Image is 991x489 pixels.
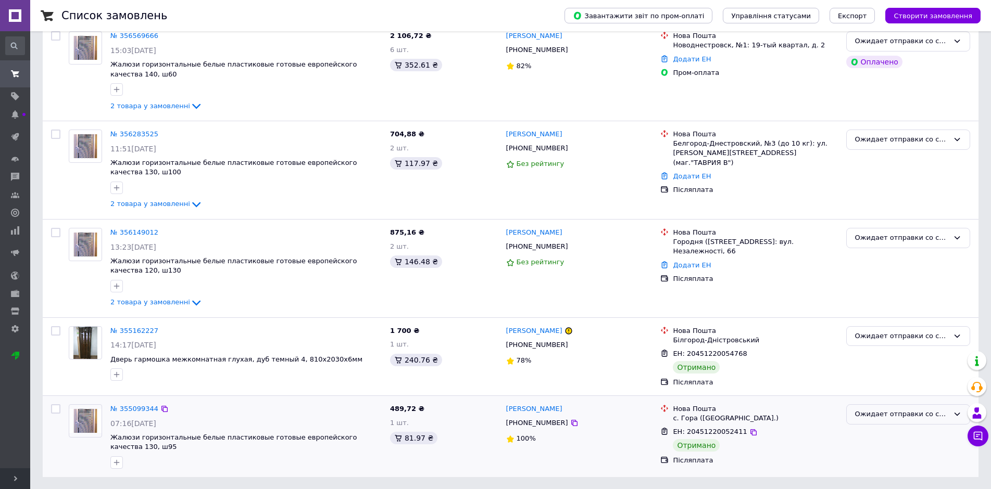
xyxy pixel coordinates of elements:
[110,257,357,275] a: Жалюзи горизонтальные белые пластиковые готовые европейского качества 120, ш130
[390,130,424,138] span: 704,88 ₴
[673,237,837,256] div: Городня ([STREET_ADDRESS]: вул. Незалежності, 66
[110,327,158,334] a: № 355162227
[517,356,532,364] span: 78%
[506,228,562,238] a: [PERSON_NAME]
[506,341,568,349] span: [PHONE_NUMBER]
[110,243,156,251] span: 13:23[DATE]
[885,8,981,23] button: Створити замовлення
[110,405,158,413] a: № 355099344
[110,130,158,138] a: № 356283525
[61,9,167,22] h1: Список замовлень
[110,419,156,428] span: 07:16[DATE]
[110,102,203,110] a: 2 товара у замовленні
[673,41,837,50] div: Новоднестровск, №1: 19-тый квартал, д. 2
[390,144,409,152] span: 2 шт.
[110,46,156,55] span: 15:03[DATE]
[723,8,819,23] button: Управління статусами
[855,233,949,243] div: Ожидает отправки со склад
[69,409,102,433] img: Фото товару
[390,432,437,444] div: 81.97 ₴
[673,428,747,435] span: ЕН: 20451220052411
[110,299,190,306] span: 2 товара у замовленні
[573,11,704,20] span: Завантажити звіт по пром-оплаті
[110,298,203,306] a: 2 товара у замовленні
[673,456,837,465] div: Післяплата
[506,326,562,336] a: [PERSON_NAME]
[673,130,837,139] div: Нова Пошта
[69,134,102,159] img: Фото товару
[506,46,568,54] span: [PHONE_NUMBER]
[731,12,811,20] span: Управління статусами
[69,326,102,359] a: Фото товару
[390,242,409,250] span: 2 шт.
[390,405,424,413] span: 489,72 ₴
[838,12,867,20] span: Експорт
[110,200,203,208] a: 2 товара у замовленні
[390,32,431,40] span: 2 106,72 ₴
[390,340,409,348] span: 1 шт.
[69,130,102,163] a: Фото товару
[673,172,711,180] a: Додати ЕН
[875,11,981,19] a: Створити замовлення
[110,355,362,363] a: Дверь гармошка межкомнатная глухая, дуб темный 4, 810х2030х6мм
[390,255,442,268] div: 146.48 ₴
[673,439,720,452] div: Отримано
[673,185,837,195] div: Післяплата
[69,404,102,437] a: Фото товару
[517,434,536,442] span: 100%
[673,55,711,63] a: Додати ЕН
[673,139,837,168] div: Белгород-Днестровский, №3 (до 10 кг): ул. [PERSON_NAME][STREET_ADDRESS] (маг."ТАВРИЯ В")
[673,404,837,414] div: Нова Пошта
[110,341,156,349] span: 14:17[DATE]
[390,327,419,334] span: 1 700 ₴
[673,414,837,423] div: с. Гора ([GEOGRAPHIC_DATA].)
[110,60,357,78] a: Жалюзи горизонтальные белые пластиковые готовые европейского качества 140, ш60
[673,336,837,345] div: Білгород-Дністровський
[846,56,902,68] div: Оплачено
[673,350,747,357] span: ЕН: 20451220054768
[517,258,565,266] span: Без рейтингу
[506,144,568,152] span: [PHONE_NUMBER]
[69,228,102,261] a: Фото товару
[673,326,837,336] div: Нова Пошта
[855,36,949,47] div: Ожидает отправки со склад
[110,32,158,40] a: № 356569666
[110,433,357,451] a: Жалюзи горизонтальные белые пластиковые готовые европейского качества 130, ш95
[673,228,837,237] div: Нова Пошта
[673,31,837,41] div: Нова Пошта
[69,31,102,65] a: Фото товару
[517,62,532,70] span: 82%
[673,68,837,78] div: Пром-оплата
[968,426,988,446] button: Чат з покупцем
[517,160,565,168] span: Без рейтингу
[110,102,190,110] span: 2 товара у замовленні
[506,404,562,414] a: [PERSON_NAME]
[673,261,711,269] a: Додати ЕН
[506,419,568,427] span: [PHONE_NUMBER]
[390,228,424,236] span: 875,16 ₴
[506,31,562,41] a: [PERSON_NAME]
[673,378,837,387] div: Післяплата
[69,36,102,60] img: Фото товару
[390,46,409,54] span: 6 шт.
[390,59,442,71] div: 352.61 ₴
[673,361,720,374] div: Отримано
[855,134,949,145] div: Ожидает отправки со склад
[506,130,562,139] a: [PERSON_NAME]
[69,233,102,257] img: Фото товару
[673,274,837,284] div: Післяплата
[110,145,156,153] span: 11:51[DATE]
[110,159,357,176] a: Жалюзи горизонтальные белые пластиковые готовые европейского качества 130, ш100
[390,157,442,170] div: 117.97 ₴
[565,8,712,23] button: Завантажити звіт по пром-оплаті
[390,354,442,366] div: 240.76 ₴
[73,327,98,359] img: Фото товару
[506,242,568,250] span: [PHONE_NUMBER]
[855,409,949,420] div: Ожидает отправки со склад
[390,419,409,427] span: 1 шт.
